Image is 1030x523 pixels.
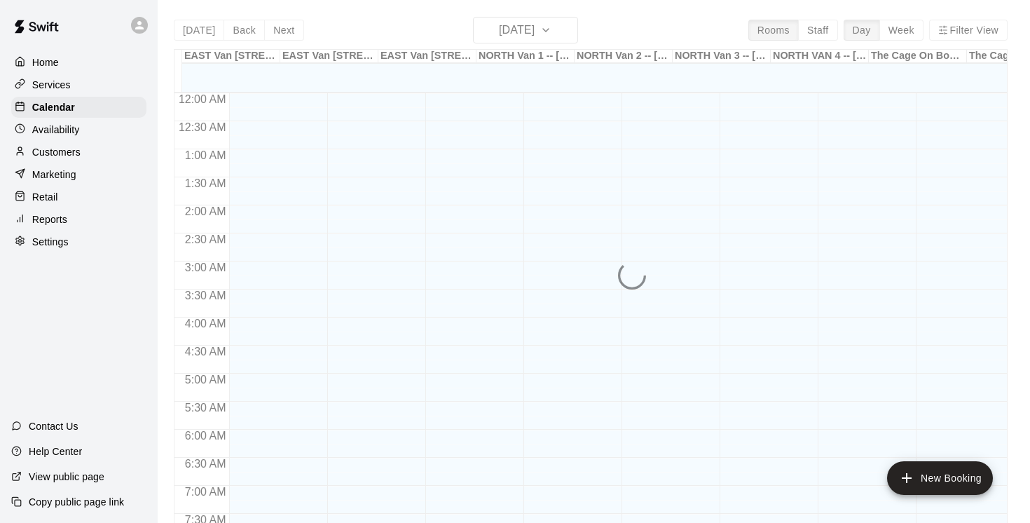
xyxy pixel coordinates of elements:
[175,121,230,133] span: 12:30 AM
[29,495,124,509] p: Copy public page link
[11,186,146,208] a: Retail
[11,74,146,95] a: Services
[11,142,146,163] a: Customers
[181,177,230,189] span: 1:30 AM
[29,444,82,459] p: Help Center
[11,97,146,118] a: Calendar
[181,149,230,161] span: 1:00 AM
[181,346,230,358] span: 4:30 AM
[181,233,230,245] span: 2:30 AM
[575,50,673,63] div: NORTH Van 2 -- [STREET_ADDRESS]
[181,318,230,330] span: 4:00 AM
[181,290,230,301] span: 3:30 AM
[673,50,771,63] div: NORTH Van 3 -- [STREET_ADDRESS]
[32,78,71,92] p: Services
[182,50,280,63] div: EAST Van [STREET_ADDRESS]
[181,430,230,442] span: 6:00 AM
[887,461,993,495] button: add
[32,145,81,159] p: Customers
[175,93,230,105] span: 12:00 AM
[32,212,67,226] p: Reports
[32,100,75,114] p: Calendar
[32,190,58,204] p: Retail
[869,50,967,63] div: The Cage On Boundary 1 -- [STREET_ADDRESS] ([PERSON_NAME] & [PERSON_NAME]), [GEOGRAPHIC_DATA]
[476,50,575,63] div: NORTH Van 1 -- [STREET_ADDRESS]
[11,164,146,185] a: Marketing
[32,235,69,249] p: Settings
[29,419,78,433] p: Contact Us
[11,119,146,140] a: Availability
[280,50,378,63] div: EAST Van [STREET_ADDRESS]
[771,50,869,63] div: NORTH VAN 4 -- [STREET_ADDRESS]
[29,470,104,484] p: View public page
[181,205,230,217] span: 2:00 AM
[181,486,230,498] span: 7:00 AM
[11,231,146,252] a: Settings
[32,168,76,182] p: Marketing
[11,52,146,73] a: Home
[181,261,230,273] span: 3:00 AM
[181,374,230,386] span: 5:00 AM
[181,402,230,414] span: 5:30 AM
[11,209,146,230] a: Reports
[181,458,230,470] span: 6:30 AM
[32,55,59,69] p: Home
[32,123,80,137] p: Availability
[378,50,476,63] div: EAST Van [STREET_ADDRESS]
